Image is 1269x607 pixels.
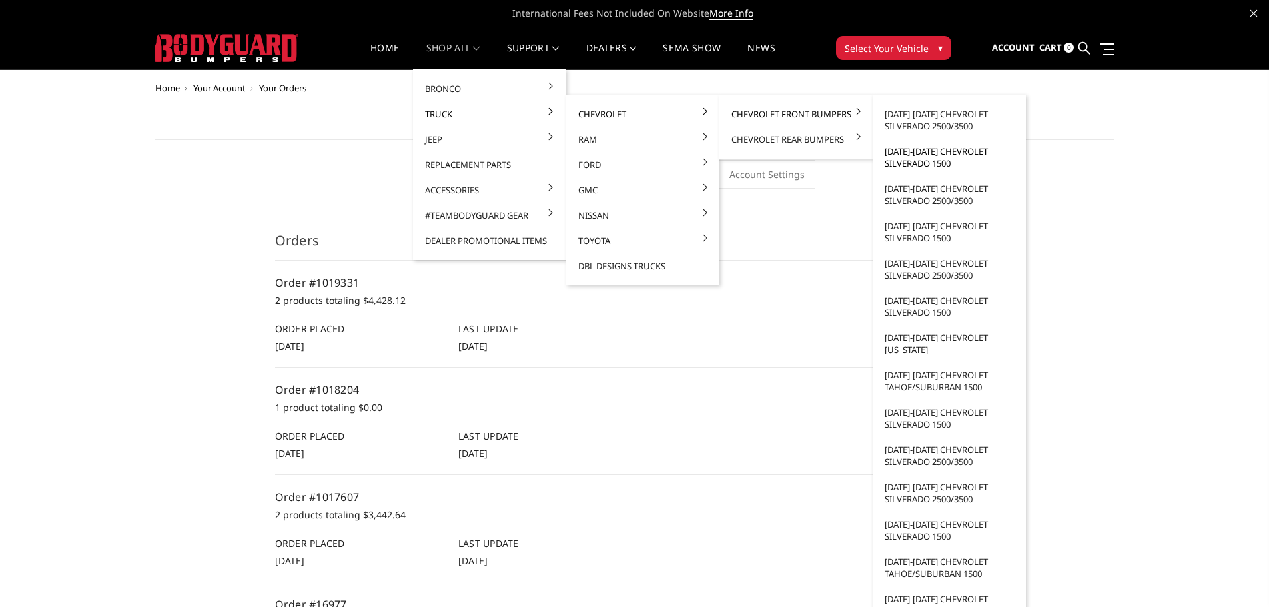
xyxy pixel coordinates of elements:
a: Chevrolet [572,101,714,127]
a: Jeep [418,127,561,152]
a: [DATE]-[DATE] Chevrolet [US_STATE] [878,325,1021,362]
a: [DATE]-[DATE] Chevrolet Tahoe/Suburban 1500 [878,549,1021,586]
a: [DATE]-[DATE] Chevrolet Silverado 1500 [878,512,1021,549]
a: Order #1018204 [275,382,360,397]
a: Nissan [572,203,714,228]
span: [DATE] [458,340,488,352]
a: #TeamBodyguard Gear [418,203,561,228]
span: 0 [1064,43,1074,53]
a: [DATE]-[DATE] Chevrolet Tahoe/Suburban 1500 [878,362,1021,400]
a: shop all [426,43,480,69]
a: [DATE]-[DATE] Chevrolet Silverado 1500 [878,139,1021,176]
a: [DATE]-[DATE] Chevrolet Silverado 2500/3500 [878,101,1021,139]
img: BODYGUARD BUMPERS [155,34,298,62]
a: Support [507,43,560,69]
a: Accessories [418,177,561,203]
a: Account Settings [719,160,815,189]
span: [DATE] [275,554,304,567]
a: Bronco [418,76,561,101]
a: [DATE]-[DATE] Chevrolet Silverado 1500 [878,288,1021,325]
a: News [747,43,775,69]
a: Account [992,30,1035,66]
a: Truck [418,101,561,127]
button: Select Your Vehicle [836,36,951,60]
a: [DATE]-[DATE] Chevrolet Silverado 1500 [878,400,1021,437]
a: Toyota [572,228,714,253]
span: [DATE] [458,447,488,460]
a: Chevrolet Front Bumpers [725,101,867,127]
span: [DATE] [275,447,304,460]
span: Select Your Vehicle [845,41,929,55]
span: Your Orders [259,82,306,94]
h6: Order Placed [275,536,444,550]
p: 2 products totaling $4,428.12 [275,293,995,308]
a: [DATE]-[DATE] Chevrolet Silverado 2500/3500 [878,251,1021,288]
a: Cart 0 [1039,30,1074,66]
a: [DATE]-[DATE] Chevrolet Silverado 2500/3500 [878,437,1021,474]
span: Account [992,41,1035,53]
span: [DATE] [458,554,488,567]
h6: Last Update [458,536,628,550]
iframe: Chat Widget [1202,543,1269,607]
a: SEMA Show [663,43,721,69]
span: ▾ [938,41,943,55]
a: GMC [572,177,714,203]
a: Your Account [193,82,246,94]
h6: Last Update [458,429,628,443]
a: More Info [709,7,753,20]
a: [DATE]-[DATE] Chevrolet Silverado 1500 [878,213,1021,251]
h6: Order Placed [275,429,444,443]
a: Order #1017607 [275,490,360,504]
a: [DATE]-[DATE] Chevrolet Silverado 2500/3500 [878,176,1021,213]
a: Ford [572,152,714,177]
h1: Orders [155,107,1114,140]
h6: Last Update [458,322,628,336]
a: Home [370,43,399,69]
a: DBL Designs Trucks [572,253,714,279]
a: Order #1019331 [275,275,360,290]
a: Ram [572,127,714,152]
a: Dealer Promotional Items [418,228,561,253]
a: [DATE]-[DATE] Chevrolet Silverado 2500/3500 [878,474,1021,512]
a: Home [155,82,180,94]
p: 1 product totaling $0.00 [275,400,995,416]
span: Cart [1039,41,1062,53]
p: 2 products totaling $3,442.64 [275,507,995,523]
h3: Orders [275,231,995,261]
h6: Order Placed [275,322,444,336]
a: Chevrolet Rear Bumpers [725,127,867,152]
a: Dealers [586,43,637,69]
a: Replacement Parts [418,152,561,177]
span: [DATE] [275,340,304,352]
